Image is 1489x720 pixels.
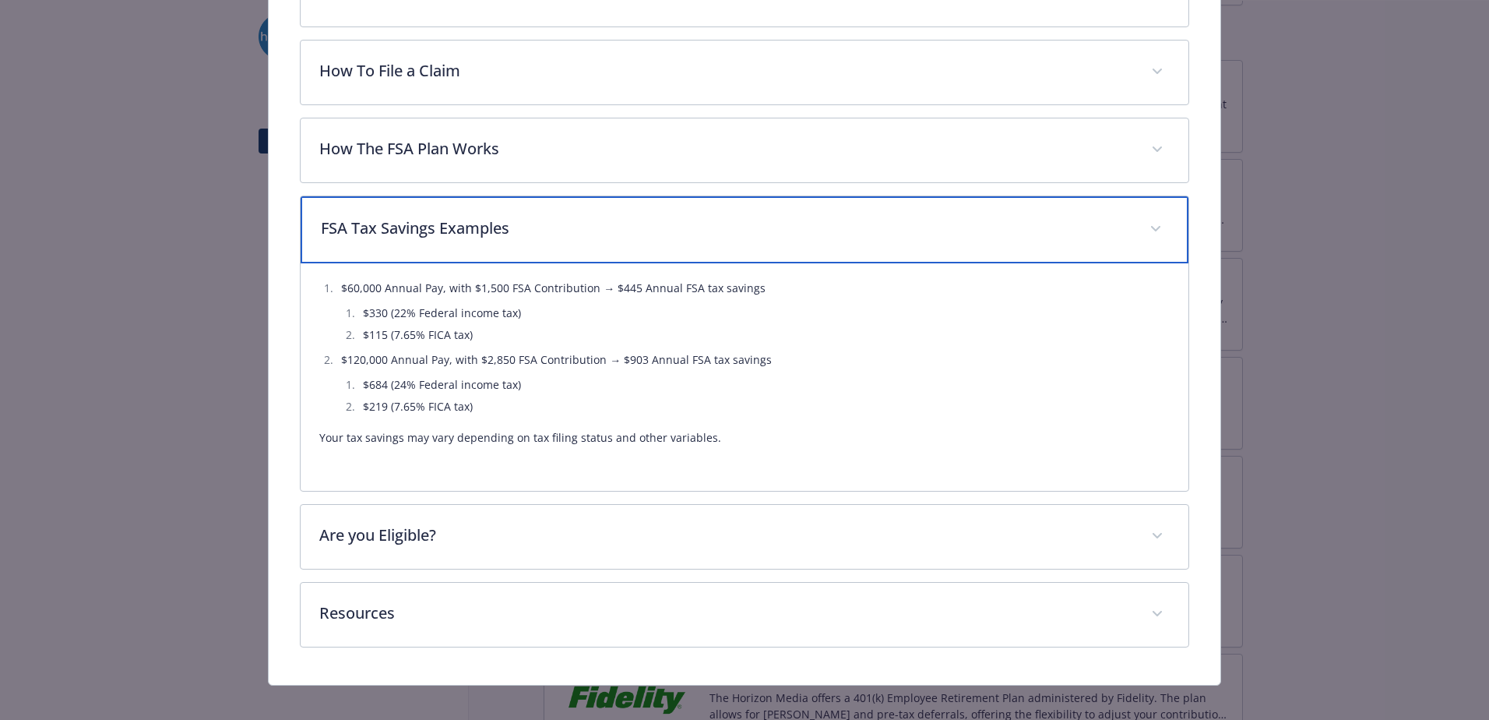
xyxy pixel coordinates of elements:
div: FSA Tax Savings Examples [301,196,1188,263]
li: $60,000 Annual Pay, with $1,500 FSA Contribution → $445 Annual FSA tax savings [336,279,1170,344]
div: How To File a Claim [301,41,1188,104]
p: Resources [319,602,1132,625]
li: $219 (7.65% FICA tax) [358,397,1170,416]
div: FSA Tax Savings Examples [301,263,1188,491]
p: How The FSA Plan Works [319,137,1132,161]
div: How The FSA Plan Works [301,118,1188,182]
p: Your tax savings may vary depending on tax filing status and other variables. [319,429,1170,447]
p: How To File a Claim [319,59,1132,83]
div: Are you Eligible? [301,505,1188,569]
p: FSA Tax Savings Examples [321,217,1131,240]
li: $330 (22% Federal income tax) [358,304,1170,323]
li: $684 (24% Federal income tax) [358,376,1170,394]
li: $120,000 Annual Pay, with $2,850 FSA Contribution → $903 Annual FSA tax savings [336,351,1170,416]
li: $115 (7.65% FICA tax) [358,326,1170,344]
div: Resources [301,583,1188,647]
p: Are you Eligible? [319,524,1132,547]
